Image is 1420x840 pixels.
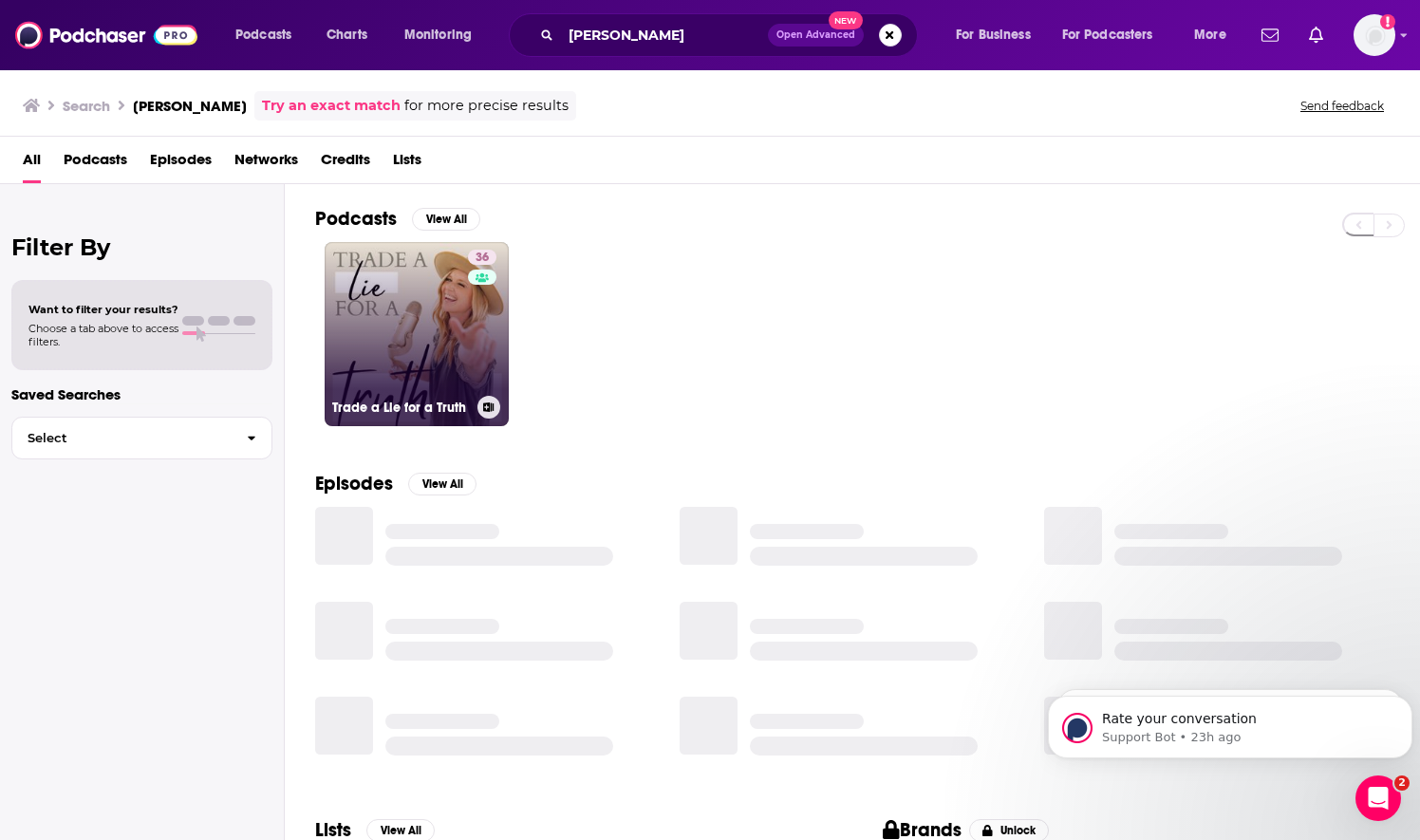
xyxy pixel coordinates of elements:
svg: Add a profile image [1380,14,1395,29]
h2: Podcasts [315,207,397,231]
span: For Podcasters [1062,22,1153,48]
a: PodcastsView All [315,207,480,231]
a: Podcasts [64,144,127,183]
button: Show profile menu [1354,14,1395,56]
a: Credits [321,144,370,183]
a: Lists [393,144,421,183]
span: 2 [1394,775,1410,791]
span: for more precise results [404,95,569,117]
span: Charts [327,22,367,48]
span: For Business [956,22,1031,48]
a: All [23,144,41,183]
span: Open Advanced [776,30,855,40]
button: open menu [391,20,496,50]
h3: Trade a Lie for a Truth [332,400,470,416]
button: View All [412,208,480,231]
iframe: Intercom notifications message [1040,656,1420,789]
a: Networks [234,144,298,183]
button: open menu [222,20,316,50]
a: Try an exact match [262,95,401,117]
p: Saved Searches [11,385,272,403]
span: Select [12,432,232,444]
span: Logged in as nwierenga [1354,14,1395,56]
a: 36Trade a Lie for a Truth [325,242,509,426]
img: User Profile [1354,14,1395,56]
button: Select [11,417,272,459]
span: Podcasts [235,22,291,48]
span: More [1194,22,1226,48]
h3: [PERSON_NAME] [133,97,247,115]
button: open menu [943,20,1055,50]
span: 36 [476,249,489,268]
span: Choose a tab above to access filters. [28,322,178,348]
a: 36 [468,250,496,265]
iframe: Intercom live chat [1355,775,1401,821]
button: open menu [1050,20,1181,50]
button: Open AdvancedNew [768,24,864,47]
input: Search podcasts, credits, & more... [561,20,768,50]
span: Monitoring [404,22,472,48]
div: Search podcasts, credits, & more... [527,13,936,57]
a: Show notifications dropdown [1254,19,1286,51]
a: EpisodesView All [315,472,476,495]
a: Charts [314,20,379,50]
button: open menu [1181,20,1250,50]
a: Show notifications dropdown [1301,19,1331,51]
a: Episodes [150,144,212,183]
h2: Episodes [315,472,393,495]
span: New [829,11,863,29]
img: Podchaser - Follow, Share and Rate Podcasts [15,17,197,53]
h3: Search [63,97,110,115]
span: Want to filter your results? [28,303,178,316]
h2: Filter By [11,233,272,261]
button: View All [408,473,476,495]
button: Send feedback [1295,98,1390,114]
